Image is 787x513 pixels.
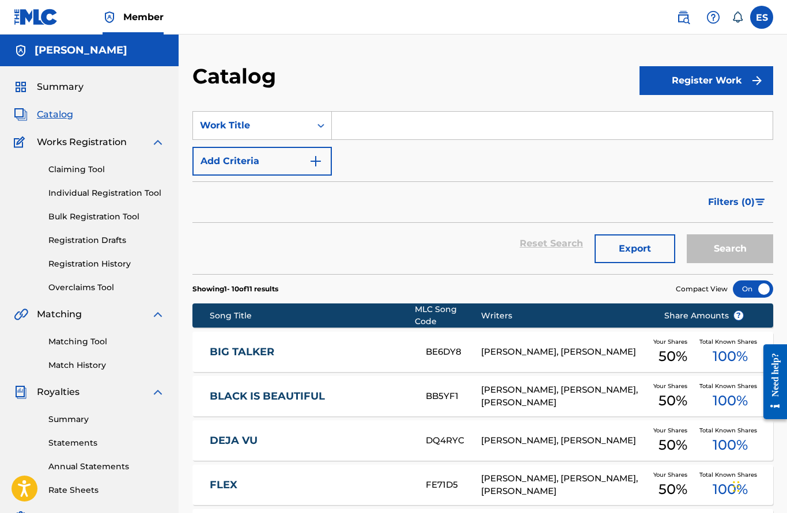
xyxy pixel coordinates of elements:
[37,307,82,321] span: Matching
[210,310,414,322] div: Song Title
[200,119,304,132] div: Work Title
[659,479,687,500] span: 50 %
[48,461,165,473] a: Annual Statements
[653,470,692,479] span: Your Shares
[732,12,743,23] div: Notifications
[659,346,687,367] span: 50 %
[14,80,28,94] img: Summary
[733,469,740,504] div: Drag
[192,284,278,294] p: Showing 1 - 10 of 11 results
[48,359,165,371] a: Match History
[210,434,410,447] a: DEJA VU
[309,154,323,168] img: 9d2ae6d4665cec9f34b9.svg
[123,10,164,24] span: Member
[713,346,748,367] span: 100 %
[210,390,410,403] a: BLACK IS BEAUTIFUL
[151,135,165,149] img: expand
[426,345,481,359] div: BE6DY8
[664,310,744,322] span: Share Amounts
[192,63,282,89] h2: Catalog
[702,6,725,29] div: Help
[210,345,410,359] a: BIG TALKER
[48,336,165,348] a: Matching Tool
[37,80,84,94] span: Summary
[48,164,165,176] a: Claiming Tool
[653,426,692,435] span: Your Shares
[37,108,73,121] span: Catalog
[653,337,692,346] span: Your Shares
[426,478,481,492] div: FE71D5
[659,435,687,455] span: 50 %
[35,44,127,57] h5: Errol Stapleton
[699,470,762,479] span: Total Known Shares
[708,195,755,209] span: Filters ( 0 )
[699,382,762,390] span: Total Known Shares
[659,390,687,411] span: 50 %
[48,437,165,449] a: Statements
[210,478,410,492] a: FLEX
[48,187,165,199] a: Individual Registration Tool
[48,234,165,246] a: Registration Drafts
[653,382,692,390] span: Your Shares
[415,303,481,328] div: MLC Song Code
[699,337,762,346] span: Total Known Shares
[676,284,728,294] span: Compact View
[713,479,748,500] span: 100 %
[192,111,773,274] form: Search Form
[37,385,80,399] span: Royalties
[192,147,332,176] button: Add Criteria
[640,66,773,95] button: Register Work
[481,434,646,447] div: [PERSON_NAME], [PERSON_NAME]
[701,188,773,216] button: Filters (0)
[14,108,28,121] img: Catalog
[14,9,58,25] img: MLC Logo
[734,311,743,320] span: ?
[729,458,787,513] iframe: Chat Widget
[481,310,646,322] div: Writers
[14,307,28,321] img: Matching
[151,307,165,321] img: expand
[48,282,165,294] a: Overclaims Tool
[14,80,84,94] a: SummarySummary
[595,234,675,263] button: Export
[713,435,748,455] span: 100 %
[14,135,29,149] img: Works Registration
[676,10,690,24] img: search
[426,434,481,447] div: DQ4RYC
[750,74,764,88] img: f7272a7cc735f4ea7f67.svg
[48,413,165,425] a: Summary
[699,426,762,435] span: Total Known Shares
[48,211,165,223] a: Bulk Registration Tool
[750,6,773,29] div: User Menu
[14,108,73,121] a: CatalogCatalog
[481,383,646,409] div: [PERSON_NAME], [PERSON_NAME], [PERSON_NAME]
[481,345,646,359] div: [PERSON_NAME], [PERSON_NAME]
[672,6,695,29] a: Public Search
[713,390,748,411] span: 100 %
[706,10,720,24] img: help
[755,334,787,429] iframe: Resource Center
[151,385,165,399] img: expand
[755,199,765,206] img: filter
[48,258,165,270] a: Registration History
[426,390,481,403] div: BB5YF1
[48,484,165,496] a: Rate Sheets
[14,385,28,399] img: Royalties
[37,135,127,149] span: Works Registration
[103,10,116,24] img: Top Rightsholder
[14,44,28,58] img: Accounts
[481,472,646,498] div: [PERSON_NAME], [PERSON_NAME], [PERSON_NAME]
